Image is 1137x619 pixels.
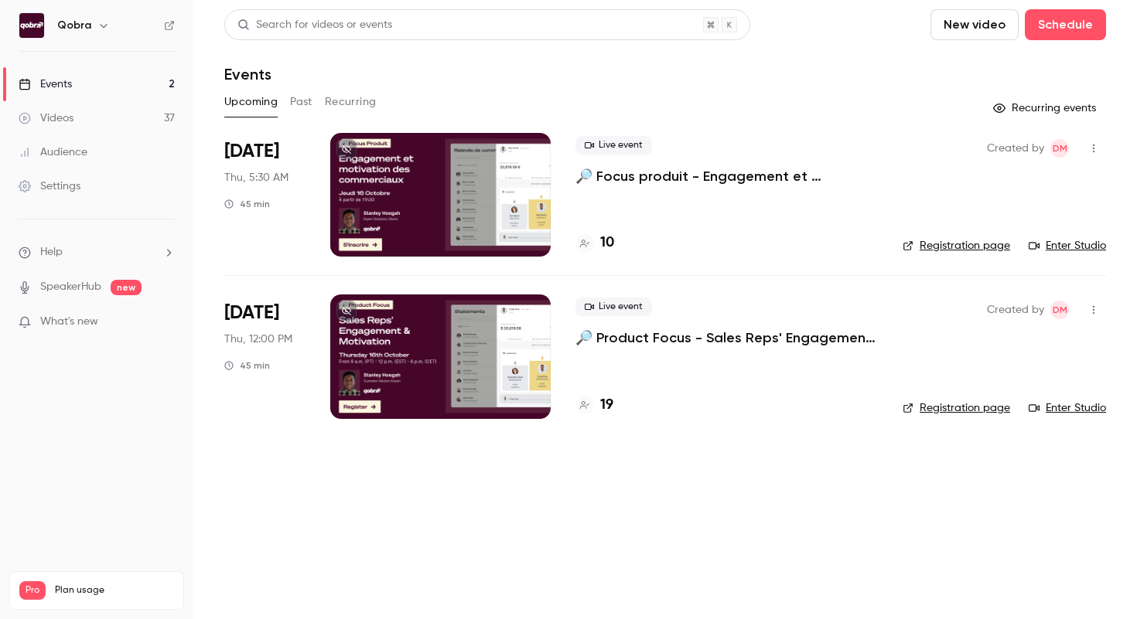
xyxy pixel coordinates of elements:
[930,9,1019,40] button: New video
[1050,139,1069,158] span: Dylan Manceau
[903,238,1010,253] a: Registration page
[224,90,278,114] button: Upcoming
[224,170,289,185] span: Thu, 5:30 AM
[224,139,279,164] span: [DATE]
[325,90,377,114] button: Recurring
[224,65,271,83] h1: Events
[575,395,613,416] a: 19
[19,581,46,600] span: Pro
[290,90,312,114] button: Past
[156,315,175,329] iframe: Noticeable Trigger
[575,136,652,155] span: Live event
[224,359,270,372] div: 45 min
[224,332,292,347] span: Thu, 12:00 PM
[19,13,44,38] img: Qobra
[224,301,279,325] span: [DATE]
[575,328,878,347] a: 🔎 Product Focus - Sales Reps' Engagement & Motivation
[987,301,1044,319] span: Created by
[111,280,142,295] span: new
[19,77,72,92] div: Events
[903,400,1010,416] a: Registration page
[1053,139,1067,158] span: DM
[57,18,91,33] h6: Qobra
[224,198,270,210] div: 45 min
[19,244,175,260] li: help-dropdown-opener
[40,314,98,330] span: What's new
[55,584,174,597] span: Plan usage
[575,167,878,185] a: 🔎 Focus produit - Engagement et motivation des commerciaux
[1050,301,1069,319] span: Dylan Manceau
[40,279,101,295] a: SpeakerHub
[986,96,1106,121] button: Recurring events
[987,139,1044,158] span: Created by
[19,179,80,194] div: Settings
[237,17,392,33] div: Search for videos or events
[19,145,87,160] div: Audience
[600,395,613,416] h4: 19
[575,298,652,316] span: Live event
[224,133,306,257] div: Oct 16 Thu, 11:30 AM (Europe/Paris)
[19,111,73,126] div: Videos
[575,233,614,253] a: 10
[224,294,306,418] div: Oct 16 Thu, 6:00 PM (Europe/Paris)
[1029,400,1106,416] a: Enter Studio
[600,233,614,253] h4: 10
[1053,301,1067,319] span: DM
[1025,9,1106,40] button: Schedule
[1029,238,1106,253] a: Enter Studio
[40,244,63,260] span: Help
